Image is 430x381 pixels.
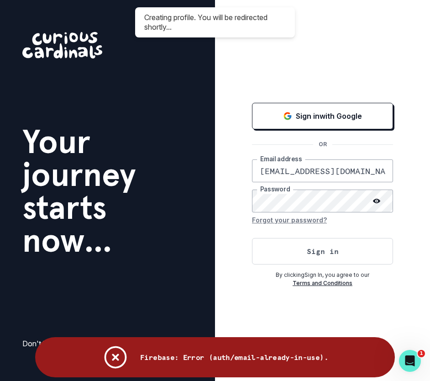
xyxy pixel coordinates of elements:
p: Don't have an account? [22,338,129,349]
span: 1 [418,350,425,357]
div: Creating profile. You will be redirected shortly... [144,13,286,32]
p: Firebase: Error (auth/email-already-in-use). [140,353,328,362]
button: Sign in [252,238,393,265]
a: Terms and Conditions [293,280,352,286]
p: By clicking Sign In , you agree to our [252,271,393,279]
p: Sign in with Google [296,111,362,122]
button: Sign in with Google (GSuite) [252,103,393,129]
button: Forgot your password? [252,212,327,227]
h1: Your journey starts now... [22,125,193,257]
iframe: Intercom live chat [399,350,421,372]
img: Curious Cardinals Logo [22,32,102,58]
p: OR [313,140,332,148]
